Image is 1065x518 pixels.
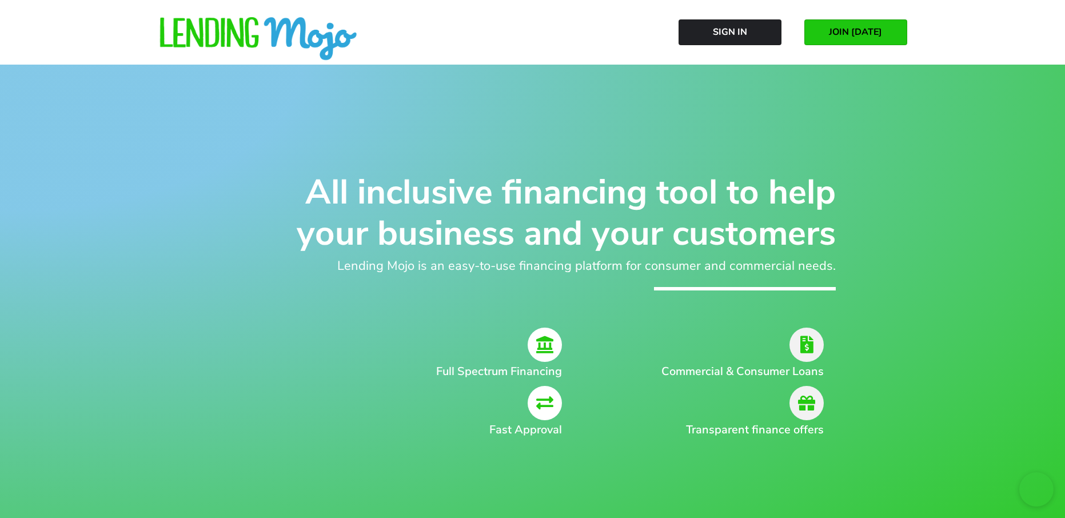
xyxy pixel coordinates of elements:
h2: Lending Mojo is an easy-to-use financing platform for consumer and commercial needs. [230,257,836,276]
img: lm-horizontal-logo [158,17,358,62]
a: Sign In [679,19,781,45]
a: JOIN [DATE] [804,19,907,45]
h2: Transparent finance offers [642,421,824,439]
span: JOIN [DATE] [829,27,882,37]
iframe: chat widget [1019,472,1054,507]
h2: Commercial & Consumer Loans [642,363,824,380]
h2: Fast Approval [281,421,563,439]
span: Sign In [713,27,747,37]
h2: Full Spectrum Financing [281,363,563,380]
h1: All inclusive financing tool to help your business and your customers [230,172,836,254]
